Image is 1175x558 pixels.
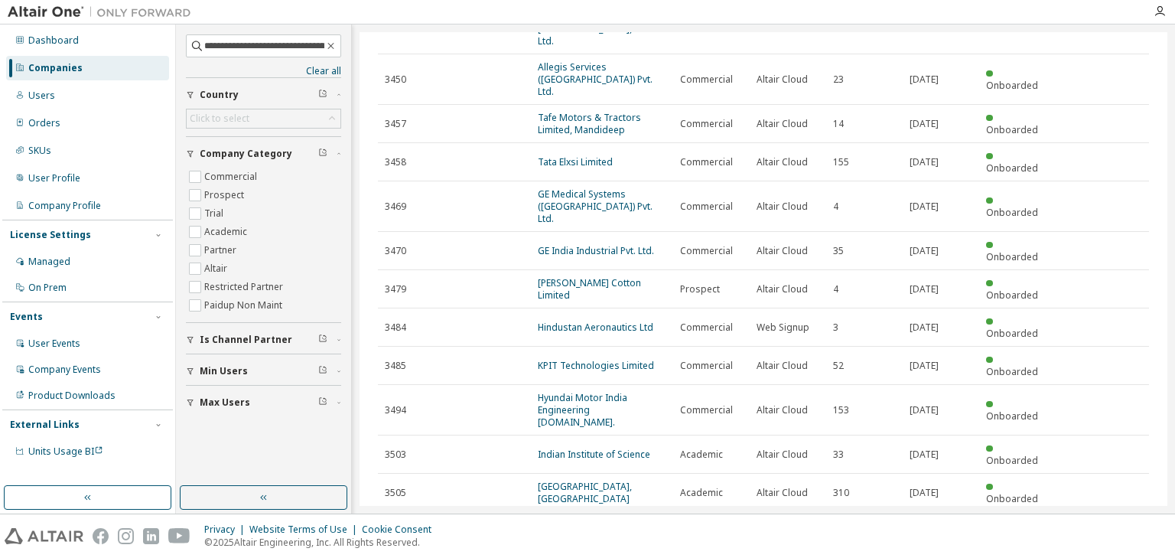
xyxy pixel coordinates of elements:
span: 33 [833,449,844,461]
div: User Profile [28,172,80,184]
label: Altair [204,259,230,278]
span: 23 [833,73,844,86]
span: Onboarded [986,454,1038,467]
div: SKUs [28,145,51,157]
span: 4 [833,283,838,295]
span: 14 [833,118,844,130]
span: Altair Cloud [757,487,808,499]
span: Onboarded [986,206,1038,219]
div: Users [28,90,55,102]
span: [DATE] [910,449,939,461]
img: instagram.svg [118,528,134,544]
span: Min Users [200,365,248,377]
label: Restricted Partner [204,278,286,296]
span: Altair Cloud [757,245,808,257]
span: Clear filter [318,365,327,377]
img: facebook.svg [93,528,109,544]
span: Commercial [680,201,733,213]
span: 35 [833,245,844,257]
span: 3484 [385,321,406,334]
span: 3457 [385,118,406,130]
div: Company Profile [28,200,101,212]
div: External Links [10,419,80,431]
span: Academic [680,487,723,499]
div: On Prem [28,282,67,294]
span: Altair Cloud [757,118,808,130]
span: Altair Cloud [757,404,808,416]
span: Altair Cloud [757,201,808,213]
span: Commercial [680,245,733,257]
span: Commercial [680,404,733,416]
label: Paidup Non Maint [204,296,285,315]
span: Units Usage BI [28,445,103,458]
div: Cookie Consent [362,524,441,536]
span: Altair Cloud [757,73,808,86]
span: [DATE] [910,283,939,295]
span: Commercial [680,156,733,168]
span: [DATE] [910,245,939,257]
span: [DATE] [910,321,939,334]
a: Clear all [186,65,341,77]
span: [DATE] [910,118,939,130]
label: Commercial [204,168,260,186]
a: Hindustan Aeronautics Ltd [538,321,653,334]
span: Clear filter [318,396,327,409]
span: Country [200,89,239,101]
button: Company Category [186,137,341,171]
span: 310 [833,487,849,499]
div: Click to select [190,113,249,125]
span: Web Signup [757,321,809,334]
label: Partner [204,241,239,259]
span: Prospect [680,283,720,295]
button: Max Users [186,386,341,419]
span: Commercial [680,73,733,86]
div: Companies [28,62,83,74]
span: Onboarded [986,123,1038,136]
a: Indian Institute of Science [538,448,650,461]
span: Commercial [680,118,733,130]
a: [GEOGRAPHIC_DATA], [GEOGRAPHIC_DATA] [538,480,632,505]
span: Commercial [680,360,733,372]
a: Allegis Services ([GEOGRAPHIC_DATA]) Pvt. Ltd. [538,60,653,98]
span: Onboarded [986,365,1038,378]
span: Commercial [680,321,733,334]
span: Clear filter [318,89,327,101]
div: Website Terms of Use [249,524,362,536]
p: © 2025 Altair Engineering, Inc. All Rights Reserved. [204,536,441,549]
div: Orders [28,117,60,129]
span: Altair Cloud [757,156,808,168]
button: Min Users [186,354,341,388]
span: 52 [833,360,844,372]
label: Academic [204,223,250,241]
span: [DATE] [910,404,939,416]
label: Trial [204,204,226,223]
span: 3470 [385,245,406,257]
div: Company Events [28,364,101,376]
span: 3 [833,321,838,334]
span: Clear filter [318,334,327,346]
div: Events [10,311,43,323]
span: [DATE] [910,201,939,213]
img: linkedin.svg [143,528,159,544]
span: 3503 [385,449,406,461]
a: KPIT Technologies Limited [538,359,654,372]
div: License Settings [10,229,91,241]
span: Onboarded [986,327,1038,340]
div: Click to select [187,109,340,128]
span: [DATE] [910,360,939,372]
span: [DATE] [910,156,939,168]
button: Country [186,78,341,112]
span: 3450 [385,73,406,86]
span: [DATE] [910,73,939,86]
span: Is Channel Partner [200,334,292,346]
div: Dashboard [28,34,79,47]
span: Onboarded [986,492,1038,505]
span: 3469 [385,201,406,213]
span: 4 [833,201,838,213]
span: Academic [680,449,723,461]
a: Tafe Motors & Tractors Limited, Mandideep [538,111,641,136]
span: Max Users [200,396,250,409]
span: 153 [833,404,849,416]
span: 155 [833,156,849,168]
span: Altair Cloud [757,449,808,461]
